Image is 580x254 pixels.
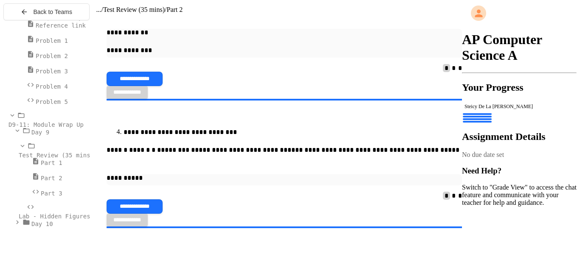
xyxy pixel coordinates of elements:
[101,6,103,13] span: /
[36,83,68,90] span: Problem 4
[31,221,53,227] span: Day 10
[462,151,577,159] div: No due date set
[19,152,94,159] span: Test Review (35 mins)
[36,22,86,29] span: Reference link
[33,8,72,15] span: Back to Teams
[462,166,577,176] h3: Need Help?
[41,190,62,197] span: Part 3
[465,103,574,110] div: Steicy De La [PERSON_NAME]
[3,3,90,20] button: Back to Teams
[166,6,183,13] span: Part 2
[36,53,68,59] span: Problem 2
[41,159,62,166] span: Part 1
[36,37,68,44] span: Problem 1
[462,131,577,142] h2: Assignment Details
[41,175,62,181] span: Part 2
[31,129,49,136] span: Day 9
[462,3,577,23] div: My Account
[96,6,101,13] span: ...
[36,98,68,105] span: Problem 5
[8,121,84,128] span: D9-11: Module Wrap Up
[462,184,577,207] p: Switch to "Grade View" to access the chat feature and communicate with your teacher for help and ...
[462,82,577,93] h2: Your Progress
[103,6,165,13] span: Test Review (35 mins)
[165,6,166,13] span: /
[19,213,183,220] span: Lab - Hidden Figures: Launch Weight Calculator
[36,68,68,75] span: Problem 3
[462,32,577,63] h1: AP Computer Science A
